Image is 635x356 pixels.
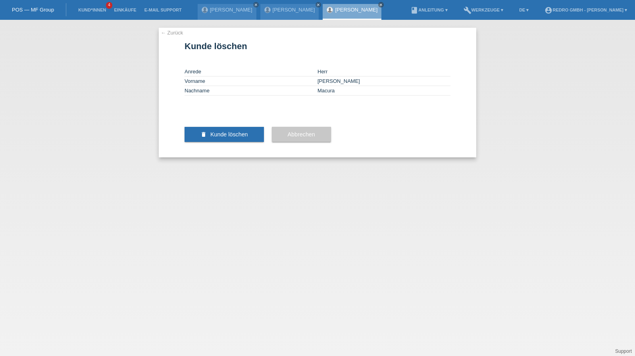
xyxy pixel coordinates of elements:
[615,348,632,354] a: Support
[140,8,186,12] a: E-Mail Support
[185,77,317,86] td: Vorname
[210,7,252,13] a: [PERSON_NAME]
[410,6,418,14] i: book
[106,2,112,9] span: 4
[110,8,140,12] a: Einkäufe
[316,2,321,8] a: close
[210,131,248,138] span: Kunde löschen
[185,86,317,96] td: Nachname
[541,8,631,12] a: account_circleRedro GmbH - [PERSON_NAME] ▾
[273,7,315,13] a: [PERSON_NAME]
[272,127,331,142] button: Abbrechen
[317,77,450,86] td: [PERSON_NAME]
[545,6,552,14] i: account_circle
[185,67,317,77] td: Anrede
[317,67,450,77] td: Herr
[316,3,320,7] i: close
[161,30,183,36] a: ← Zurück
[200,131,207,138] i: delete
[460,8,508,12] a: buildWerkzeuge ▾
[288,131,315,138] span: Abbrechen
[464,6,471,14] i: build
[74,8,110,12] a: Kund*innen
[253,2,259,8] a: close
[254,3,258,7] i: close
[185,41,450,51] h1: Kunde löschen
[335,7,377,13] a: [PERSON_NAME]
[185,127,264,142] button: delete Kunde löschen
[379,3,383,7] i: close
[515,8,533,12] a: DE ▾
[378,2,384,8] a: close
[12,7,54,13] a: POS — MF Group
[406,8,451,12] a: bookAnleitung ▾
[317,86,450,96] td: Macura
